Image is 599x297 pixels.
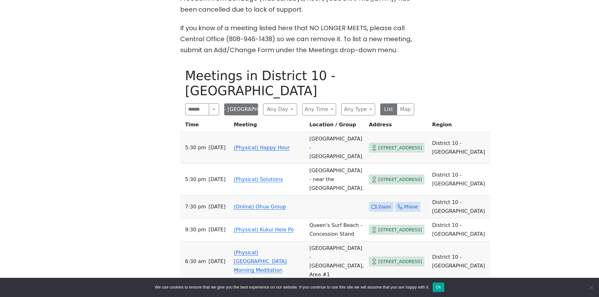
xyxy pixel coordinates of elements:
[180,120,231,132] th: Time
[263,103,297,115] button: Any Day
[155,284,429,290] span: We use cookies to ensure that we give you the best experience on our website. If you continue to ...
[430,241,490,282] td: District 10 - [GEOGRAPHIC_DATA]
[209,103,219,115] button: Search
[378,203,391,211] span: Zoom
[307,120,366,132] th: Location / Group
[208,202,225,211] span: [DATE]
[378,226,422,234] span: [STREET_ADDRESS]
[208,225,225,234] span: [DATE]
[302,103,336,115] button: Any Time
[185,225,206,234] span: 9:30 PM
[185,202,206,211] span: 7:30 PM
[341,103,375,115] button: Any Type
[430,195,490,218] td: District 10 - [GEOGRAPHIC_DATA]
[185,103,209,115] input: Search
[185,257,206,266] span: 6:30 AM
[234,176,283,182] a: (Physical) Solutions
[430,164,490,195] td: District 10 - [GEOGRAPHIC_DATA]
[234,204,286,210] a: (Online) Ohua Group
[224,103,258,115] button: District 10 - [GEOGRAPHIC_DATA]
[185,175,206,184] span: 5:30 PM
[208,143,225,152] span: [DATE]
[430,132,490,164] td: District 10 - [GEOGRAPHIC_DATA]
[380,103,397,115] button: List
[180,23,419,56] p: If you know of a meeting listed here that NO LONGER MEETS, please call Central Office (808-946-14...
[430,218,490,241] td: District 10 - [GEOGRAPHIC_DATA]
[234,227,294,233] a: (Physical) Kukui Hele Po
[185,143,206,152] span: 5:30 PM
[185,68,414,98] h1: Meetings in District 10 - [GEOGRAPHIC_DATA]
[234,250,287,273] a: (Physical) [GEOGRAPHIC_DATA] Morning Meditation
[430,120,490,132] th: Region
[397,103,414,115] button: Map
[234,145,290,151] a: (Physical) Happy Hour
[378,258,422,266] span: [STREET_ADDRESS]
[307,132,366,164] td: [GEOGRAPHIC_DATA] - [GEOGRAPHIC_DATA]
[378,176,422,184] span: [STREET_ADDRESS]
[307,164,366,195] td: [GEOGRAPHIC_DATA] - near the [GEOGRAPHIC_DATA].
[378,144,422,152] span: [STREET_ADDRESS]
[231,120,307,132] th: Meeting
[307,241,366,282] td: [GEOGRAPHIC_DATA] - [GEOGRAPHIC_DATA], Area #1
[433,283,444,292] button: Ok
[307,218,366,241] td: Queen's Surf Beach - Concession Stand
[208,257,225,266] span: [DATE]
[588,284,594,290] span: No
[404,203,418,211] span: Phone
[366,120,430,132] th: Address
[208,175,225,184] span: [DATE]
